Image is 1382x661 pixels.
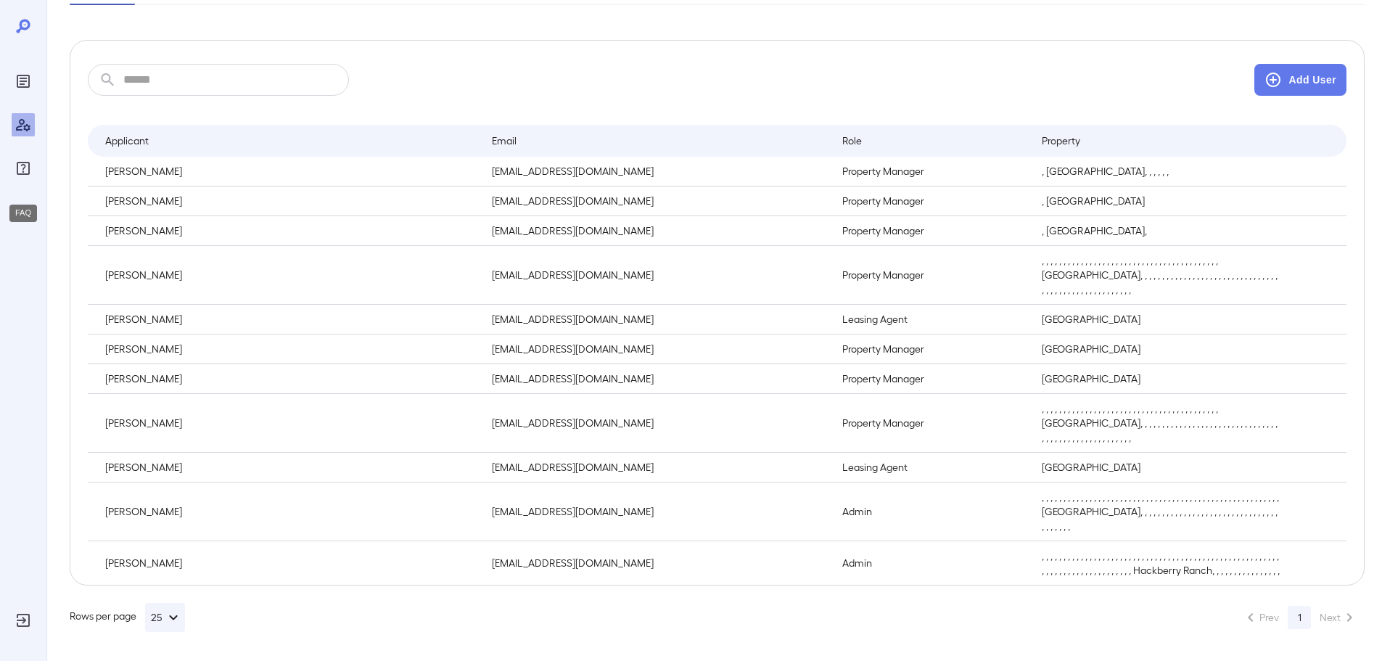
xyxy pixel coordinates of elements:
[492,556,819,570] p: [EMAIL_ADDRESS][DOMAIN_NAME]
[12,157,35,180] div: FAQ
[1042,253,1280,297] p: , , , , , , , , , , , , , , , , , , , , , , , , , , , , , , , , , , , , , , , , , [GEOGRAPHIC_DAT...
[842,371,1019,386] p: Property Manager
[105,164,469,178] p: [PERSON_NAME]
[88,125,1346,585] table: simple table
[492,460,819,475] p: [EMAIL_ADDRESS][DOMAIN_NAME]
[1254,64,1346,96] button: Add User
[492,504,819,519] p: [EMAIL_ADDRESS][DOMAIN_NAME]
[842,342,1019,356] p: Property Manager
[492,371,819,386] p: [EMAIL_ADDRESS][DOMAIN_NAME]
[1042,164,1280,178] p: , [GEOGRAPHIC_DATA], , , , , ,
[105,223,469,238] p: [PERSON_NAME]
[1235,606,1365,629] nav: pagination navigation
[1288,606,1311,629] button: page 1
[9,205,37,222] div: FAQ
[492,194,819,208] p: [EMAIL_ADDRESS][DOMAIN_NAME]
[842,268,1019,282] p: Property Manager
[12,113,35,136] div: Manage Users
[105,556,469,570] p: [PERSON_NAME]
[1042,342,1280,356] p: [GEOGRAPHIC_DATA]
[1042,549,1280,578] p: , , , , , , , , , , , , , , , , , , , , , , , , , , , , , , , , , , , , , , , , , , , , , , , , ,...
[1042,223,1280,238] p: , [GEOGRAPHIC_DATA],
[12,609,35,632] div: Log Out
[105,268,469,282] p: [PERSON_NAME]
[842,416,1019,430] p: Property Manager
[492,342,819,356] p: [EMAIL_ADDRESS][DOMAIN_NAME]
[492,312,819,327] p: [EMAIL_ADDRESS][DOMAIN_NAME]
[492,268,819,282] p: [EMAIL_ADDRESS][DOMAIN_NAME]
[842,460,1019,475] p: Leasing Agent
[1042,371,1280,386] p: [GEOGRAPHIC_DATA]
[145,603,185,632] button: 25
[492,223,819,238] p: [EMAIL_ADDRESS][DOMAIN_NAME]
[105,371,469,386] p: [PERSON_NAME]
[88,125,480,157] th: Applicant
[1042,401,1280,445] p: , , , , , , , , , , , , , , , , , , , , , , , , , , , , , , , , , , , , , , , , , [GEOGRAPHIC_DAT...
[1030,125,1292,157] th: Property
[105,312,469,327] p: [PERSON_NAME]
[842,194,1019,208] p: Property Manager
[105,504,469,519] p: [PERSON_NAME]
[842,312,1019,327] p: Leasing Agent
[1042,194,1280,208] p: , [GEOGRAPHIC_DATA]
[12,70,35,93] div: Reports
[480,125,831,157] th: Email
[842,223,1019,238] p: Property Manager
[105,342,469,356] p: [PERSON_NAME]
[1042,312,1280,327] p: [GEOGRAPHIC_DATA]
[842,504,1019,519] p: Admin
[842,556,1019,570] p: Admin
[831,125,1030,157] th: Role
[1042,490,1280,533] p: , , , , , , , , , , , , , , , , , , , , , , , , , , , , , , , , , , , , , , , , , , , , , , , , ,...
[492,416,819,430] p: [EMAIL_ADDRESS][DOMAIN_NAME]
[70,603,185,632] div: Rows per page
[842,164,1019,178] p: Property Manager
[492,164,819,178] p: [EMAIL_ADDRESS][DOMAIN_NAME]
[105,416,469,430] p: [PERSON_NAME]
[105,460,469,475] p: [PERSON_NAME]
[1042,460,1280,475] p: [GEOGRAPHIC_DATA]
[105,194,469,208] p: [PERSON_NAME]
